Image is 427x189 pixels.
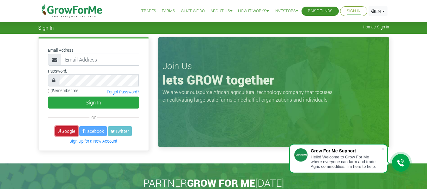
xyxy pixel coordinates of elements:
span: Sign In [38,25,54,31]
label: Remember me [48,88,78,94]
h1: lets GROW together [162,72,385,87]
input: Remember me [48,89,52,93]
button: Sign In [48,97,139,109]
a: Forgot Password? [107,89,139,94]
input: Email Address [61,54,139,66]
a: What We Do [181,8,205,15]
a: Sign Up for a New Account [70,139,117,144]
label: Email Address: [48,47,75,53]
div: Hello! Welcome to Grow For Me where everyone can farm and trade Agric commodities. I'm here to help. [311,155,381,169]
a: How it Works [238,8,269,15]
div: or [48,114,139,121]
a: Sign In [347,8,361,15]
p: We are your outsource African agricultural technology company that focuses on cultivating large s... [162,88,336,103]
a: About Us [210,8,232,15]
h2: PARTNER [DATE] [41,177,387,189]
span: Home / Sign In [363,25,389,29]
a: Investors [274,8,298,15]
a: Trades [141,8,156,15]
h3: Join Us [162,61,385,71]
label: Password: [48,68,67,74]
a: Farms [162,8,175,15]
a: Raise Funds [308,8,332,15]
div: Grow For Me Support [311,148,381,153]
a: Google [55,126,78,136]
a: EN [369,6,387,16]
